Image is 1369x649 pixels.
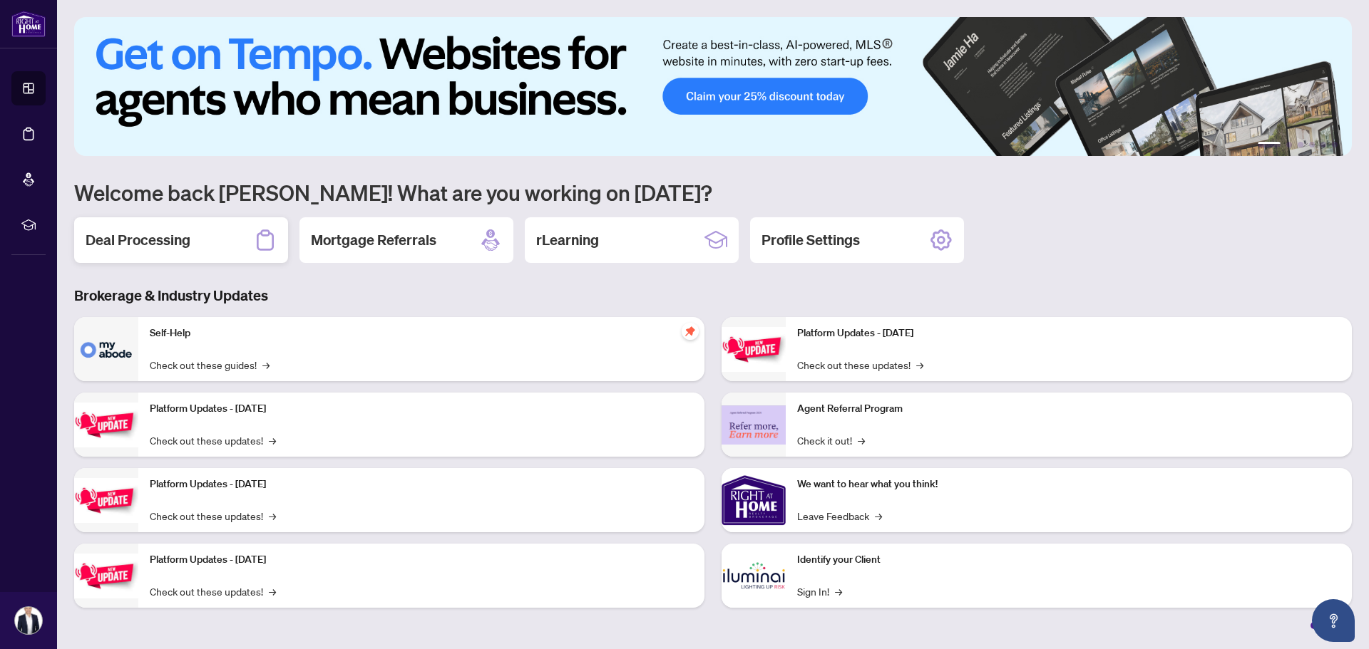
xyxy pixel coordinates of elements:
[858,432,865,448] span: →
[1312,599,1355,642] button: Open asap
[797,432,865,448] a: Check it out!→
[74,317,138,381] img: Self-Help
[797,357,923,373] a: Check out these updates!→
[150,583,276,599] a: Check out these updates!→
[262,357,270,373] span: →
[11,11,46,37] img: logo
[762,230,860,250] h2: Profile Settings
[1298,142,1303,147] button: 3
[150,326,693,341] p: Self-Help
[536,230,599,250] h2: rLearning
[722,544,786,608] img: Identify your Client
[74,478,138,523] img: Platform Updates - July 21, 2025
[150,357,270,373] a: Check out these guides!→
[1332,142,1338,147] button: 6
[1321,142,1326,147] button: 5
[74,179,1352,206] h1: Welcome back [PERSON_NAME]! What are you working on [DATE]?
[86,230,190,250] h2: Deal Processing
[797,583,842,599] a: Sign In!→
[682,323,699,340] span: pushpin
[797,477,1340,492] p: We want to hear what you think!
[311,230,436,250] h2: Mortgage Referrals
[1309,142,1315,147] button: 4
[74,17,1352,156] img: Slide 0
[916,357,923,373] span: →
[722,468,786,532] img: We want to hear what you think!
[875,508,882,524] span: →
[797,326,1340,341] p: Platform Updates - [DATE]
[797,508,882,524] a: Leave Feedback→
[269,508,276,524] span: →
[150,508,276,524] a: Check out these updates!→
[150,432,276,448] a: Check out these updates!→
[74,286,1352,306] h3: Brokerage & Industry Updates
[722,327,786,372] img: Platform Updates - June 23, 2025
[74,403,138,447] img: Platform Updates - September 16, 2025
[15,607,42,634] img: Profile Icon
[74,554,138,598] img: Platform Updates - July 8, 2025
[797,401,1340,417] p: Agent Referral Program
[722,405,786,445] img: Agent Referral Program
[1286,142,1292,147] button: 2
[835,583,842,599] span: →
[150,552,693,568] p: Platform Updates - [DATE]
[1258,142,1281,147] button: 1
[797,552,1340,568] p: Identify your Client
[269,583,276,599] span: →
[150,477,693,492] p: Platform Updates - [DATE]
[150,401,693,417] p: Platform Updates - [DATE]
[269,432,276,448] span: →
